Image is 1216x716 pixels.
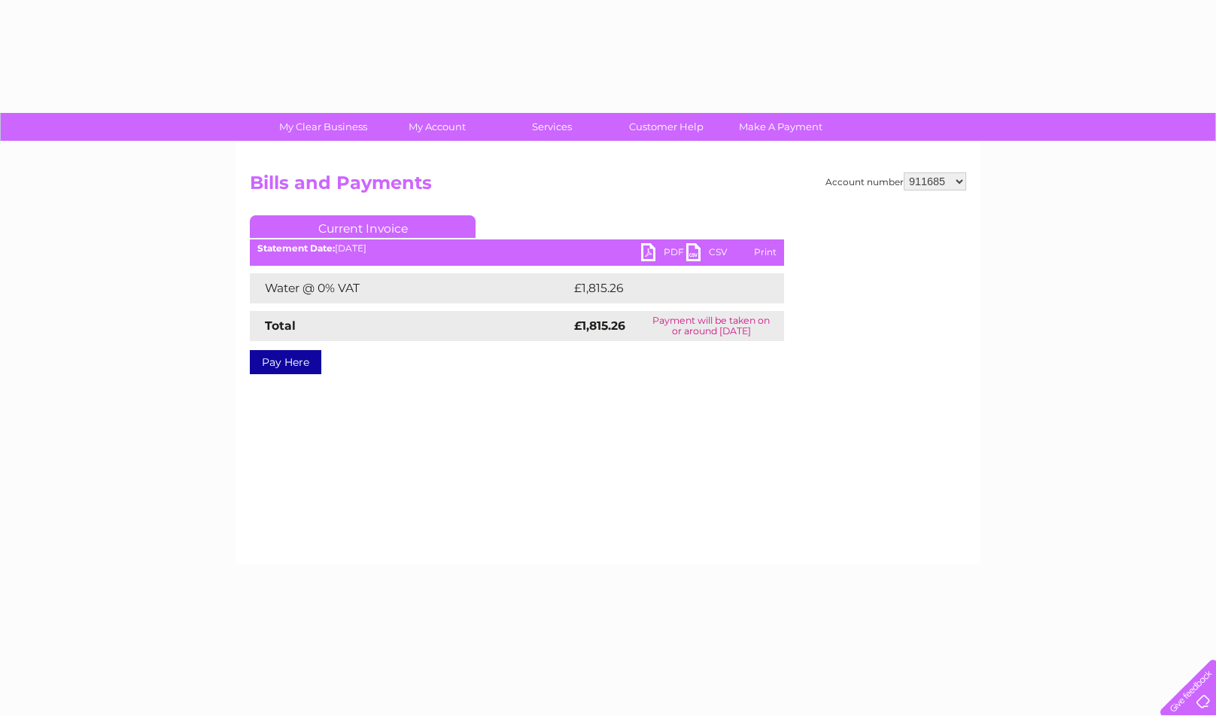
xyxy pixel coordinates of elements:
[375,113,500,141] a: My Account
[719,113,843,141] a: Make A Payment
[257,242,335,254] b: Statement Date:
[490,113,614,141] a: Services
[825,172,966,190] div: Account number
[265,318,296,333] strong: Total
[641,243,686,265] a: PDF
[250,273,570,303] td: Water @ 0% VAT
[250,172,966,201] h2: Bills and Payments
[250,243,784,254] div: [DATE]
[261,113,385,141] a: My Clear Business
[686,243,731,265] a: CSV
[250,215,476,238] a: Current Invoice
[250,350,321,374] a: Pay Here
[731,243,777,265] a: Print
[574,318,625,333] strong: £1,815.26
[570,273,759,303] td: £1,815.26
[639,311,784,341] td: Payment will be taken on or around [DATE]
[604,113,728,141] a: Customer Help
